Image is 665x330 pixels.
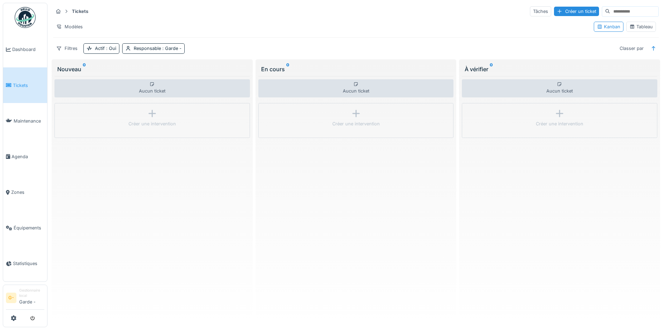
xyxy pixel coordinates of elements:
[11,189,44,196] span: Zones
[57,65,247,73] div: Nouveau
[554,7,599,16] div: Créer un ticket
[6,293,16,303] li: G-
[69,8,91,15] strong: Tickets
[134,45,182,52] div: Responsable
[616,43,647,53] div: Classer par
[54,79,250,97] div: Aucun ticket
[3,103,47,139] a: Maintenance
[53,43,81,53] div: Filtres
[536,120,583,127] div: Créer une intervention
[14,118,44,124] span: Maintenance
[105,46,116,51] span: : Oui
[3,139,47,174] a: Agenda
[490,65,493,73] sup: 0
[13,82,44,89] span: Tickets
[462,79,657,97] div: Aucun ticket
[258,79,454,97] div: Aucun ticket
[3,175,47,210] a: Zones
[12,153,44,160] span: Agenda
[597,23,620,30] div: Kanban
[530,6,551,16] div: Tâches
[465,65,655,73] div: À vérifier
[14,225,44,231] span: Équipements
[83,65,86,73] sup: 0
[629,23,653,30] div: Tableau
[261,65,451,73] div: En cours
[286,65,289,73] sup: 0
[332,120,380,127] div: Créer une intervention
[19,288,44,299] div: Gestionnaire local
[3,67,47,103] a: Tickets
[128,120,176,127] div: Créer une intervention
[3,32,47,67] a: Dashboard
[12,46,44,53] span: Dashboard
[13,260,44,267] span: Statistiques
[15,7,36,28] img: Badge_color-CXgf-gQk.svg
[161,46,182,51] span: : Garde -
[95,45,116,52] div: Actif
[3,210,47,246] a: Équipements
[3,246,47,281] a: Statistiques
[6,288,44,310] a: G- Gestionnaire localGarde -
[53,22,86,32] div: Modèles
[19,288,44,308] li: Garde -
